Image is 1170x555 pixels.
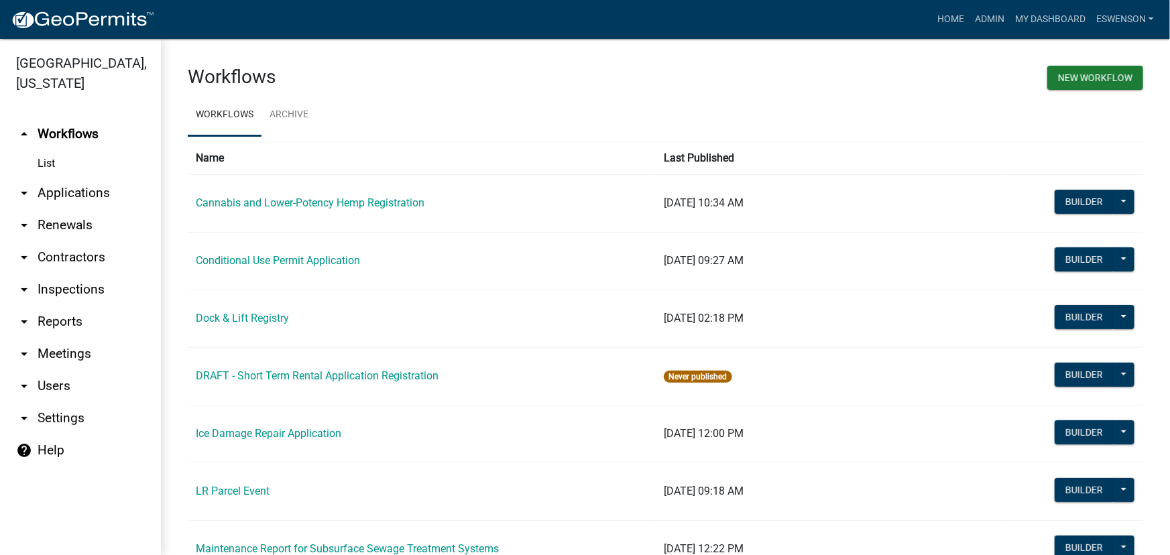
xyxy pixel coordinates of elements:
a: Workflows [188,94,261,137]
a: Admin [970,7,1010,32]
button: Builder [1055,420,1114,444]
span: Never published [664,371,732,383]
a: DRAFT - Short Term Rental Application Registration [196,369,438,382]
a: Archive [261,94,316,137]
a: Dock & Lift Registry [196,312,289,324]
button: Builder [1055,190,1114,214]
a: eswenson [1091,7,1159,32]
i: arrow_drop_down [16,378,32,394]
i: arrow_drop_down [16,185,32,201]
i: arrow_drop_down [16,217,32,233]
th: Name [188,141,656,174]
i: arrow_drop_up [16,126,32,142]
a: Ice Damage Repair Application [196,427,341,440]
button: Builder [1055,305,1114,329]
span: [DATE] 09:27 AM [664,254,744,267]
a: Cannabis and Lower-Potency Hemp Registration [196,196,424,209]
i: help [16,442,32,458]
span: [DATE] 09:18 AM [664,485,744,497]
span: [DATE] 02:18 PM [664,312,744,324]
a: My Dashboard [1010,7,1091,32]
a: Conditional Use Permit Application [196,254,360,267]
i: arrow_drop_down [16,314,32,330]
a: Home [932,7,970,32]
a: LR Parcel Event [196,485,270,497]
a: Maintenance Report for Subsurface Sewage Treatment Systems [196,542,499,555]
i: arrow_drop_down [16,410,32,426]
button: Builder [1055,247,1114,271]
th: Last Published [656,141,1004,174]
button: Builder [1055,478,1114,502]
span: [DATE] 12:22 PM [664,542,744,555]
span: [DATE] 12:00 PM [664,427,744,440]
button: New Workflow [1047,66,1143,90]
i: arrow_drop_down [16,346,32,362]
i: arrow_drop_down [16,249,32,265]
button: Builder [1055,363,1114,387]
span: [DATE] 10:34 AM [664,196,744,209]
i: arrow_drop_down [16,282,32,298]
h3: Workflows [188,66,656,88]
